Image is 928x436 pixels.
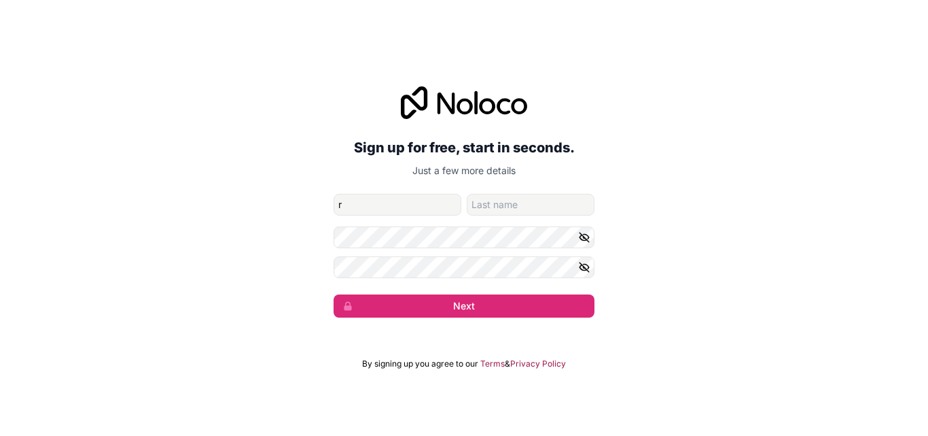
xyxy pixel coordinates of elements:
input: family-name [467,194,594,216]
p: Just a few more details [334,164,594,178]
input: Password [334,227,594,248]
input: given-name [334,194,461,216]
a: Terms [480,358,505,369]
button: Next [334,295,594,318]
span: & [505,358,510,369]
span: By signing up you agree to our [362,358,478,369]
input: Confirm password [334,256,594,278]
a: Privacy Policy [510,358,566,369]
h2: Sign up for free, start in seconds. [334,135,594,160]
